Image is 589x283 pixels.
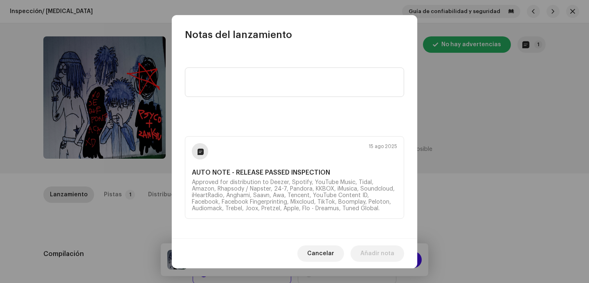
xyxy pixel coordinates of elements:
div: 15 ago 2025 [369,143,397,150]
b: AUTO NOTE - RELEASE PASSED INSPECTION [192,169,397,176]
button: Añadir nota [351,245,404,262]
button: Cancelar [297,245,344,262]
span: Añadir nota [360,245,394,262]
span: Cancelar [307,245,334,262]
span: Notas del lanzamiento [185,28,292,41]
